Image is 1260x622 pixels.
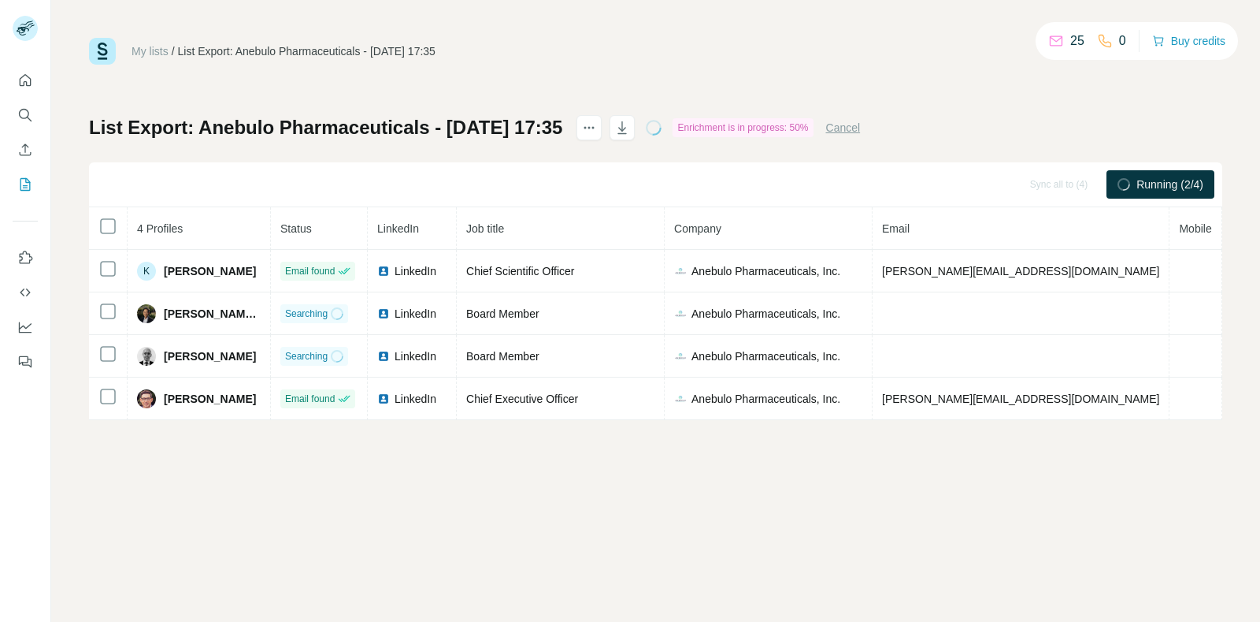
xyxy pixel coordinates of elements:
[466,222,504,235] span: Job title
[13,170,38,199] button: My lists
[377,307,390,320] img: LinkedIn logo
[674,222,721,235] span: Company
[882,222,910,235] span: Email
[377,265,390,277] img: LinkedIn logo
[673,118,813,137] div: Enrichment is in progress: 50%
[137,389,156,408] img: Avatar
[1152,30,1225,52] button: Buy credits
[395,263,436,279] span: LinkedIn
[1179,222,1211,235] span: Mobile
[280,222,312,235] span: Status
[137,222,183,235] span: 4 Profiles
[826,120,861,136] button: Cancel
[285,392,335,406] span: Email found
[164,391,256,407] span: [PERSON_NAME]
[13,278,38,307] button: Use Surfe API
[164,306,261,322] span: [PERSON_NAME], MD
[178,43,435,59] div: List Export: Anebulo Pharmaceuticals - [DATE] 17:35
[285,307,328,321] span: Searching
[691,348,840,364] span: Anebulo Pharmaceuticals, Inc.
[377,350,390,363] img: LinkedIn logo
[882,393,1159,405] span: [PERSON_NAME][EMAIL_ADDRESS][DOMAIN_NAME]
[691,263,840,279] span: Anebulo Pharmaceuticals, Inc.
[285,264,335,278] span: Email found
[466,350,539,363] span: Board Member
[13,101,38,129] button: Search
[395,391,436,407] span: LinkedIn
[1070,32,1084,50] p: 25
[13,348,38,376] button: Feedback
[172,43,175,59] li: /
[89,115,562,140] h1: List Export: Anebulo Pharmaceuticals - [DATE] 17:35
[691,306,840,322] span: Anebulo Pharmaceuticals, Inc.
[137,262,156,281] div: K
[466,307,539,320] span: Board Member
[674,393,687,405] img: company-logo
[377,222,419,235] span: LinkedIn
[882,265,1159,277] span: [PERSON_NAME][EMAIL_ADDRESS][DOMAIN_NAME]
[691,391,840,407] span: Anebulo Pharmaceuticals, Inc.
[674,265,687,277] img: company-logo
[89,38,116,65] img: Surfe Logo
[1136,177,1203,192] span: Running (2/4)
[1119,32,1126,50] p: 0
[13,244,38,272] button: Use Surfe on LinkedIn
[164,348,256,364] span: [PERSON_NAME]
[377,393,390,405] img: LinkedIn logo
[395,306,436,322] span: LinkedIn
[137,304,156,323] img: Avatar
[674,350,687,363] img: company-logo
[576,115,602,140] button: actions
[395,348,436,364] span: LinkedIn
[674,307,687,320] img: company-logo
[137,347,156,366] img: Avatar
[13,66,38,95] button: Quick start
[285,349,328,363] span: Searching
[13,313,38,341] button: Dashboard
[13,136,38,164] button: Enrich CSV
[132,45,169,58] a: My lists
[164,263,256,279] span: [PERSON_NAME]
[466,393,578,405] span: Chief Executive Officer
[466,265,574,277] span: Chief Scientific Officer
